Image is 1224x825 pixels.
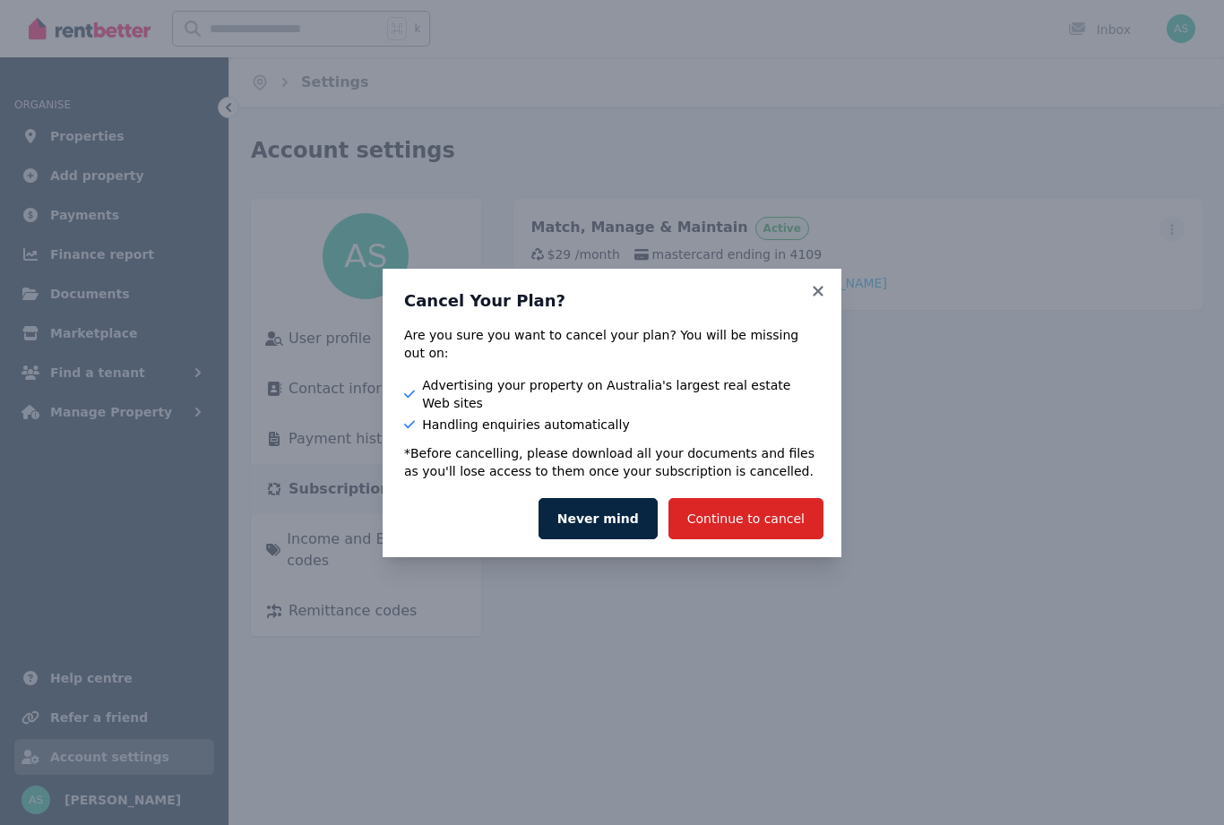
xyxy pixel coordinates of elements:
button: Never mind [539,498,658,539]
button: Continue to cancel [668,498,823,539]
h3: Cancel Your Plan? [404,290,820,312]
div: Are you sure you want to cancel your plan? You will be missing out on: [404,326,820,362]
li: Advertising your property on Australia's largest real estate Web sites [404,376,820,412]
li: Handling enquiries automatically [404,416,820,434]
p: *Before cancelling, please download all your documents and files as you'll lose access to them on... [404,444,820,480]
